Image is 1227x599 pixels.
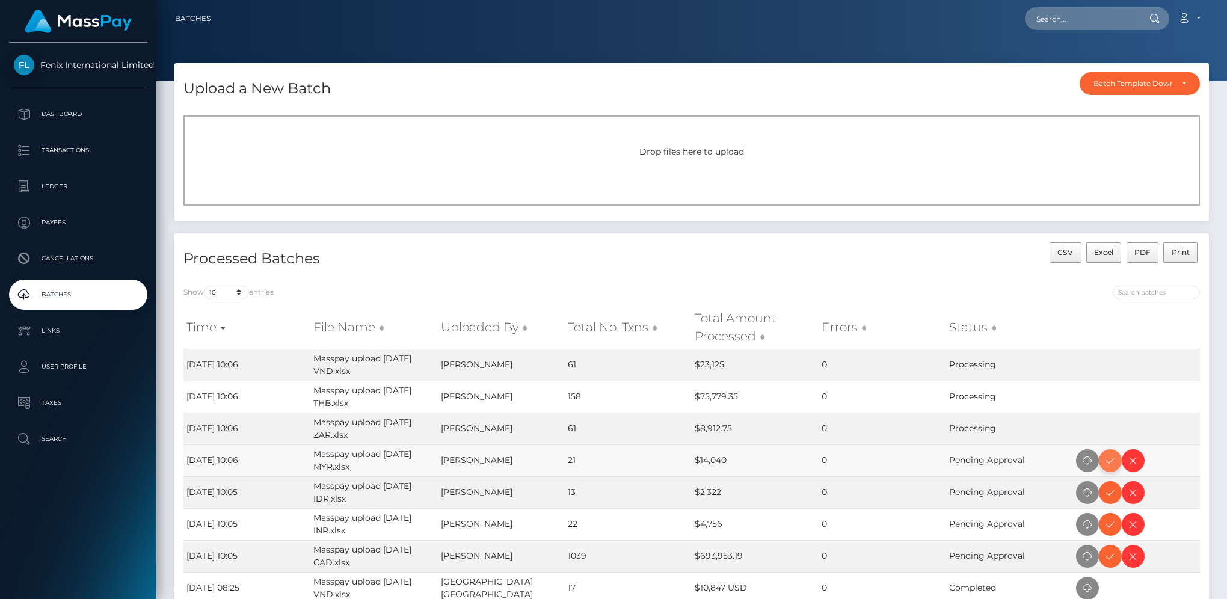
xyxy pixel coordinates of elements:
th: Time: activate to sort column ascending [183,306,310,349]
td: [PERSON_NAME] [438,349,565,381]
p: Cancellations [14,250,143,268]
a: User Profile [9,352,147,382]
p: Dashboard [14,105,143,123]
td: Processing [946,349,1073,381]
td: Masspay upload [DATE] IDR.xlsx [310,476,437,508]
td: 0 [819,508,946,540]
a: Batches [9,280,147,310]
td: Pending Approval [946,508,1073,540]
td: [PERSON_NAME] [438,413,565,444]
td: [DATE] 10:06 [183,381,310,413]
td: $4,756 [692,508,819,540]
td: 0 [819,381,946,413]
td: $2,322 [692,476,819,508]
th: Total No. Txns: activate to sort column ascending [565,306,692,349]
td: [DATE] 10:05 [183,476,310,508]
td: [PERSON_NAME] [438,381,565,413]
th: Total Amount Processed: activate to sort column ascending [692,306,819,349]
span: Excel [1094,248,1113,257]
td: [DATE] 10:06 [183,413,310,444]
button: Excel [1086,242,1122,263]
td: 0 [819,349,946,381]
td: 61 [565,349,692,381]
th: Uploaded By: activate to sort column ascending [438,306,565,349]
td: $75,779.35 [692,381,819,413]
td: Masspay upload [DATE] THB.xlsx [310,381,437,413]
p: Links [14,322,143,340]
td: Masspay upload [DATE] VND.xlsx [310,349,437,381]
a: Search [9,424,147,454]
td: $14,040 [692,444,819,476]
input: Search batches [1113,286,1200,299]
td: Masspay upload [DATE] CAD.xlsx [310,540,437,572]
h4: Processed Batches [183,248,683,269]
th: Status: activate to sort column ascending [946,306,1073,349]
a: Batches [175,6,211,31]
td: $23,125 [692,349,819,381]
img: MassPay Logo [25,10,132,33]
td: [PERSON_NAME] [438,508,565,540]
a: Dashboard [9,99,147,129]
p: Taxes [14,394,143,412]
a: Links [9,316,147,346]
p: Search [14,430,143,448]
td: Pending Approval [946,476,1073,508]
td: [DATE] 10:06 [183,444,310,476]
td: Processing [946,413,1073,444]
td: 158 [565,381,692,413]
td: $693,953.19 [692,540,819,572]
td: 0 [819,476,946,508]
td: 0 [819,444,946,476]
td: $8,912.75 [692,413,819,444]
button: CSV [1050,242,1081,263]
p: Ledger [14,177,143,195]
td: Masspay upload [DATE] ZAR.xlsx [310,413,437,444]
td: 0 [819,540,946,572]
button: PDF [1127,242,1159,263]
td: 22 [565,508,692,540]
a: Taxes [9,388,147,418]
td: 13 [565,476,692,508]
th: Errors: activate to sort column ascending [819,306,946,349]
td: [PERSON_NAME] [438,476,565,508]
td: [DATE] 10:06 [183,349,310,381]
span: Drop files here to upload [639,146,744,157]
td: 21 [565,444,692,476]
div: Batch Template Download [1093,79,1172,88]
img: Fenix International Limited [14,55,34,75]
td: Processing [946,381,1073,413]
button: Print [1163,242,1198,263]
td: Pending Approval [946,540,1073,572]
span: CSV [1057,248,1073,257]
p: Batches [14,286,143,304]
th: File Name: activate to sort column ascending [310,306,437,349]
td: [PERSON_NAME] [438,540,565,572]
span: Fenix International Limited [9,60,147,70]
span: Print [1172,248,1190,257]
a: Payees [9,207,147,238]
input: Search... [1025,7,1138,30]
td: [DATE] 10:05 [183,540,310,572]
label: Show entries [183,286,274,299]
span: PDF [1134,248,1151,257]
td: 0 [819,413,946,444]
td: [PERSON_NAME] [438,444,565,476]
a: Cancellations [9,244,147,274]
td: [DATE] 10:05 [183,508,310,540]
select: Showentries [204,286,249,299]
a: Ledger [9,171,147,201]
p: Payees [14,213,143,232]
td: 1039 [565,540,692,572]
p: User Profile [14,358,143,376]
a: Transactions [9,135,147,165]
td: Masspay upload [DATE] MYR.xlsx [310,444,437,476]
p: Transactions [14,141,143,159]
td: 61 [565,413,692,444]
h4: Upload a New Batch [183,78,331,99]
button: Batch Template Download [1080,72,1200,95]
td: Pending Approval [946,444,1073,476]
td: Masspay upload [DATE] INR.xlsx [310,508,437,540]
